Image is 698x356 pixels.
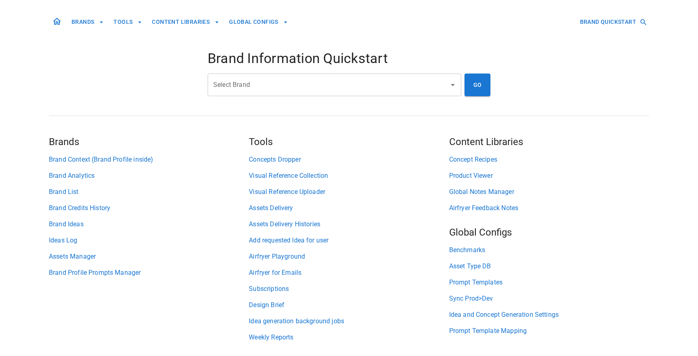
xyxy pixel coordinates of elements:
[447,79,458,91] button: Open
[449,245,649,255] a: Benchmarks
[149,15,223,29] button: CONTENT LIBRARIES
[49,135,249,148] h5: Brands
[49,268,249,278] a: Brand Profile Prompts Manager
[249,171,449,181] a: Visual Reference Collection
[449,261,649,271] a: Asset Type DB
[249,187,449,197] a: Visual Reference Uploader
[249,333,449,342] a: Weekly Reports
[110,15,145,29] button: TOOLS
[208,50,490,67] h4: Brand Information Quickstart
[226,15,291,29] button: GLOBAL CONFIGS
[449,203,649,213] a: Airfryer Feedback Notes
[249,135,449,148] h5: Tools
[249,203,449,213] a: Assets Delivery
[49,203,249,213] a: Brand Credits History
[449,187,649,197] a: Global Notes Manager
[449,171,649,181] a: Product Viewer
[449,326,649,336] a: Prompt Template Mapping
[249,284,449,294] a: Subscriptions
[449,155,649,164] a: Concept Recipes
[49,236,249,245] a: Ideas Log
[249,236,449,245] a: Add requested Idea for user
[49,187,249,197] a: Brand List
[49,171,249,181] a: Brand Analytics
[249,268,449,278] a: Airfryer for Emails
[449,226,649,239] h5: Global Configs
[449,135,649,148] h5: Content Libraries
[449,310,649,320] a: Idea and Concept Generation Settings
[449,294,649,303] a: Sync Prod>Dev
[577,15,649,29] button: BRAND QUICKSTART
[249,219,449,229] a: Assets Delivery Histories
[249,316,449,326] a: Idea generation background jobs
[49,219,249,229] a: Brand Ideas
[249,155,449,164] a: Concepts Dropper
[49,252,249,261] a: Assets Manager
[249,300,449,310] a: Design Brief
[68,15,107,29] button: BRANDS
[449,278,649,287] a: Prompt Templates
[49,155,249,164] a: Brand Context (Brand Profile inside)
[249,252,449,261] a: Airfryer Playground
[465,74,490,96] button: GO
